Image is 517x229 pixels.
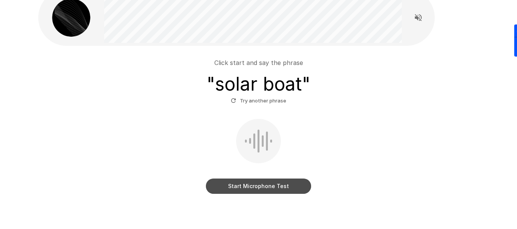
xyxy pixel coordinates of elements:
button: Read questions aloud [411,10,426,25]
button: Try another phrase [229,95,288,107]
button: Start Microphone Test [206,179,311,194]
h3: " solar boat " [207,73,310,95]
p: Click start and say the phrase [214,58,303,67]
